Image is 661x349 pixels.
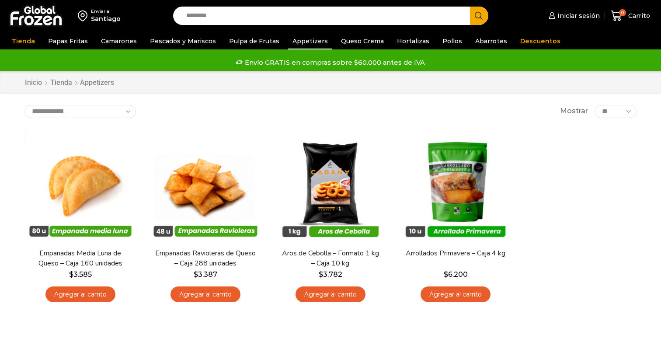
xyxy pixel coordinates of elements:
span: $ [444,270,448,279]
a: Agregar al carrito: “Aros de Cebolla - Formato 1 kg - Caja 10 kg” [296,286,365,303]
span: $ [319,270,323,279]
a: Descuentos [516,33,565,49]
a: Abarrotes [471,33,511,49]
a: Aros de Cebolla – Formato 1 kg – Caja 10 kg [280,248,381,269]
bdi: 3.387 [194,270,217,279]
a: Empanadas Media Luna de Queso – Caja 160 unidades [30,248,131,269]
a: Papas Fritas [44,33,92,49]
img: address-field-icon.svg [78,8,91,23]
span: 0 [619,9,626,16]
span: $ [194,270,198,279]
a: Appetizers [288,33,332,49]
select: Pedido de la tienda [24,105,136,118]
span: Iniciar sesión [555,11,600,20]
a: Pollos [438,33,466,49]
a: Camarones [97,33,141,49]
a: Hortalizas [393,33,434,49]
a: Empanadas Ravioleras de Queso – Caja 288 unidades [155,248,256,269]
a: Tienda [7,33,39,49]
span: Vista Rápida [33,220,127,235]
a: Queso Crema [337,33,388,49]
div: Santiago [91,14,121,23]
div: Enviar a [91,8,121,14]
span: Mostrar [560,106,588,116]
a: Tienda [50,78,73,88]
span: Carrito [626,11,650,20]
a: Arrollados Primavera – Caja 4 kg [405,248,506,258]
a: Pescados y Mariscos [146,33,220,49]
a: Inicio [24,78,42,88]
a: Agregar al carrito: “Empanadas Media Luna de Queso - Caja 160 unidades” [45,286,115,303]
span: Vista Rápida [158,220,252,235]
button: Search button [470,7,488,25]
span: Vista Rápida [283,220,377,235]
nav: Breadcrumb [24,78,114,88]
span: $ [69,270,73,279]
a: Agregar al carrito: “Arrollados Primavera - Caja 4 kg” [421,286,491,303]
a: 0 Carrito [609,6,652,26]
bdi: 6.200 [444,270,468,279]
span: Vista Rápida [408,220,502,235]
bdi: 3.782 [319,270,342,279]
a: Iniciar sesión [546,7,600,24]
h1: Appetizers [80,78,114,87]
bdi: 3.585 [69,270,92,279]
a: Agregar al carrito: “Empanadas Ravioleras de Queso - Caja 288 unidades” [170,286,240,303]
a: Pulpa de Frutas [225,33,284,49]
